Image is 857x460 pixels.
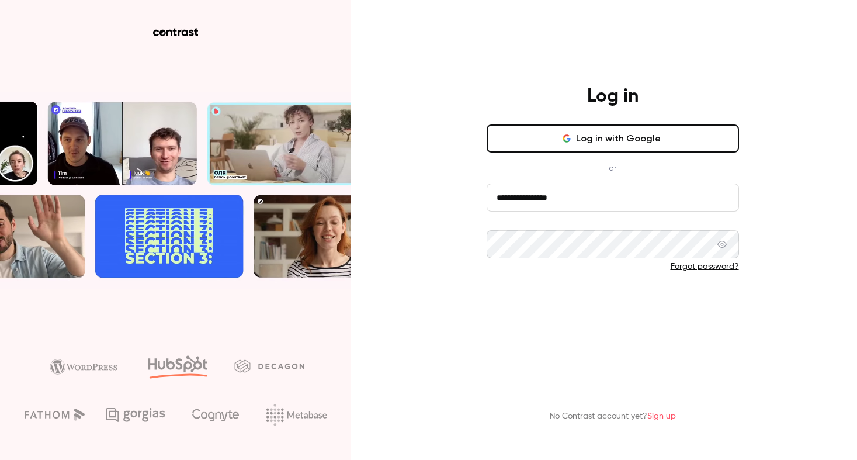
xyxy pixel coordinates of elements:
h4: Log in [587,85,639,108]
a: Forgot password? [671,262,739,271]
img: decagon [234,359,304,372]
p: No Contrast account yet? [550,410,676,423]
button: Log in [487,291,739,319]
span: or [603,162,622,174]
button: Log in with Google [487,124,739,153]
a: Sign up [647,412,676,420]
